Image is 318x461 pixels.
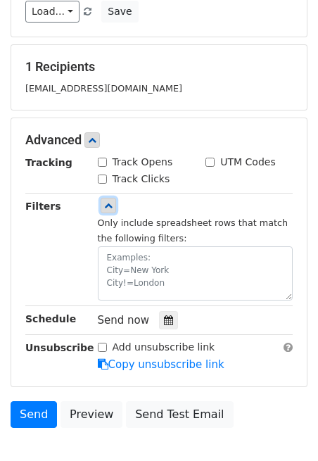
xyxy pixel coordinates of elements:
iframe: Chat Widget [248,393,318,461]
h5: 1 Recipients [25,59,293,75]
small: [EMAIL_ADDRESS][DOMAIN_NAME] [25,83,182,94]
label: Add unsubscribe link [113,340,215,355]
span: Send now [98,314,150,327]
strong: Unsubscribe [25,342,94,353]
label: Track Opens [113,155,173,170]
small: Only include spreadsheet rows that match the following filters: [98,217,288,244]
a: Send Test Email [126,401,233,428]
a: Send [11,401,57,428]
a: Copy unsubscribe link [98,358,224,371]
a: Preview [61,401,122,428]
a: Load... [25,1,79,23]
label: UTM Codes [220,155,275,170]
strong: Filters [25,201,61,212]
strong: Schedule [25,313,76,324]
button: Save [101,1,138,23]
label: Track Clicks [113,172,170,187]
strong: Tracking [25,157,72,168]
h5: Advanced [25,132,293,148]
